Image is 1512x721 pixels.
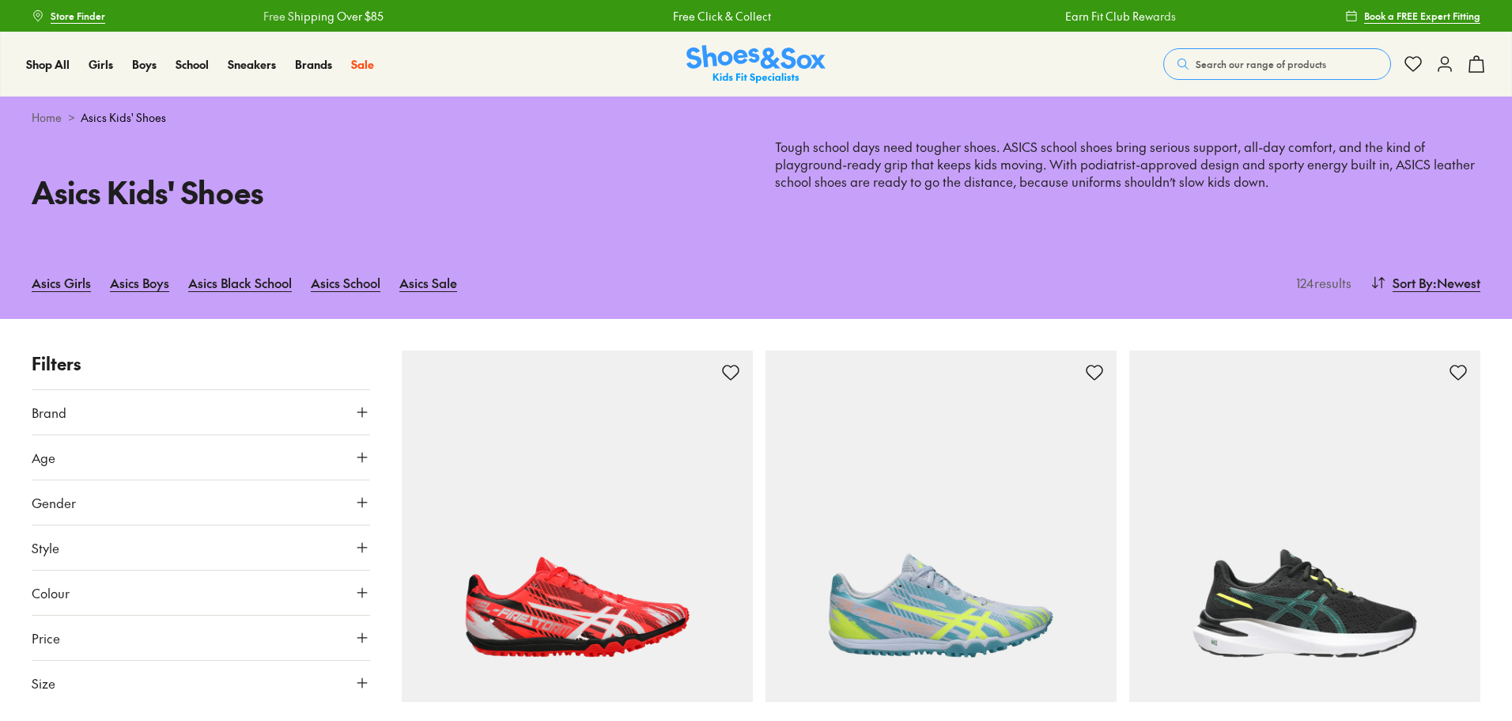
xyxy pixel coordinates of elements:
span: Brands [295,56,332,72]
a: Brands [295,56,332,73]
p: Tough school days need tougher shoes. ASICS school shoes bring serious support, all-day comfort, ... [775,139,1480,208]
span: : Newest [1433,273,1480,292]
span: Boys [132,56,157,72]
a: Asics Sale [399,265,457,300]
span: Book a FREE Expert Fitting [1364,9,1480,23]
a: Sneakers [228,56,276,73]
a: Asics Black School [188,265,292,300]
button: Gender [32,480,370,525]
span: Colour [32,583,70,602]
span: Size [32,674,55,693]
button: Sort By:Newest [1370,265,1480,300]
a: School [176,56,209,73]
a: Book a FREE Expert Fitting [1345,2,1480,30]
a: Store Finder [32,2,105,30]
a: Sale [351,56,374,73]
button: Style [32,526,370,570]
div: > [32,109,1480,126]
a: Free Shipping Over $85 [263,8,383,25]
span: Shop All [26,56,70,72]
a: Shoes & Sox [686,45,826,84]
a: Girls [89,56,113,73]
span: Gender [32,493,76,512]
p: 124 results [1290,273,1351,292]
button: Colour [32,571,370,615]
a: Shop All [26,56,70,73]
span: Brand [32,403,66,422]
a: Home [32,109,62,126]
span: Price [32,628,60,647]
h1: Asics Kids' Shoes [32,169,737,214]
button: Size [32,661,370,705]
a: Asics Girls [32,265,91,300]
span: School [176,56,209,72]
span: Sneakers [228,56,276,72]
button: Age [32,435,370,480]
span: Sort By [1393,273,1433,292]
span: Style [32,538,59,557]
a: Asics School [311,265,380,300]
a: Asics Boys [110,265,169,300]
span: Store Finder [51,9,105,23]
span: Search our range of products [1196,57,1326,71]
a: Free Click & Collect [672,8,770,25]
span: Age [32,448,55,467]
button: Price [32,616,370,660]
span: Asics Kids' Shoes [81,109,166,126]
button: Search our range of products [1163,48,1391,80]
a: Boys [132,56,157,73]
span: Sale [351,56,374,72]
a: Earn Fit Club Rewards [1064,8,1175,25]
img: SNS_Logo_Responsive.svg [686,45,826,84]
button: Brand [32,390,370,434]
span: Girls [89,56,113,72]
p: Filters [32,351,370,377]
